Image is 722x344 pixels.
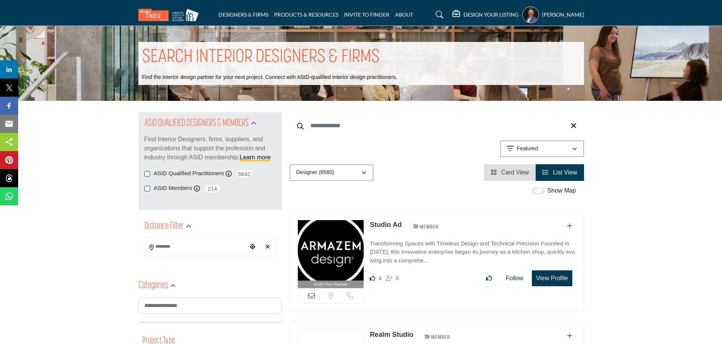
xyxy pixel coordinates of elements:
[567,223,572,229] a: Add To List
[290,117,584,135] input: Search Keyword
[314,281,348,288] span: ASID Firm Partner
[428,9,448,21] a: Search
[370,235,576,265] a: Transforming Spaces with Timeless Design and Technical Precision Founded in [DATE], this innovati...
[144,220,184,233] h2: Distance Filter
[144,117,249,130] h2: ASID QUALIFIED DESIGNERS & MEMBERS
[344,11,389,18] a: INVITE TO FINDER
[491,169,529,176] a: View Card
[501,169,529,176] span: Card View
[144,186,150,191] input: ASID Members checkbox
[370,331,413,338] a: Realm Studio
[409,222,443,231] img: ASID Members Badge Icon
[378,275,381,281] span: 4
[142,46,380,69] h1: SEARCH INTERIOR DESIGNERS & FIRMS
[298,220,364,288] a: ASID Firm Partner
[154,184,192,193] label: ASID Members
[370,221,401,228] a: Studio Ad
[452,10,519,19] div: DESIGN YOUR LISTING
[154,169,224,178] label: ASID Qualified Practitioners
[262,239,273,255] div: Clear search location
[420,332,454,341] img: ASID Members Badge Icon
[542,11,584,19] h5: [PERSON_NAME]
[522,6,539,23] button: Show hide supplier dropdown
[142,74,397,81] p: Find the interior design partner for your next project. Connect with ASID-qualified interior desi...
[501,271,528,286] button: Follow
[218,11,268,18] a: DESIGNERS & FIRMS
[240,154,271,160] a: Learn more
[553,169,577,176] span: List View
[542,169,577,176] a: View List
[370,275,375,281] i: Likes
[484,164,536,181] li: Card View
[138,279,168,293] h2: Categories
[247,239,258,255] div: Choose your current location
[547,186,576,195] label: Show Map
[386,274,399,283] div: Followers
[138,9,203,21] img: Site Logo
[298,220,364,281] img: Studio Ad
[370,330,413,340] p: Realm Studio
[463,11,519,18] h5: DESIGN YOUR LISTING
[236,169,253,179] span: 5642
[396,275,399,281] span: 8
[144,171,150,177] input: ASID Qualified Practitioners checkbox
[536,164,584,181] li: List View
[517,145,538,153] p: Featured
[370,220,401,230] p: Studio Ad
[370,239,576,265] p: Transforming Spaces with Timeless Design and Technical Precision Founded in [DATE], this innovati...
[532,270,572,286] button: View Profile
[567,333,572,339] a: Add To List
[145,239,247,254] input: Search Location
[481,271,497,286] button: Like listing
[204,184,221,193] span: 214
[138,298,282,314] input: Search Category
[290,164,373,181] button: Designer (6580)
[274,11,338,18] a: PRODUCTS & RESOURCES
[395,11,413,18] a: ABOUT
[500,140,584,157] button: Featured
[144,135,276,162] p: Find Interior Designers, firms, suppliers, and organizations that support the profession and indu...
[296,169,334,176] p: Designer (6580)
